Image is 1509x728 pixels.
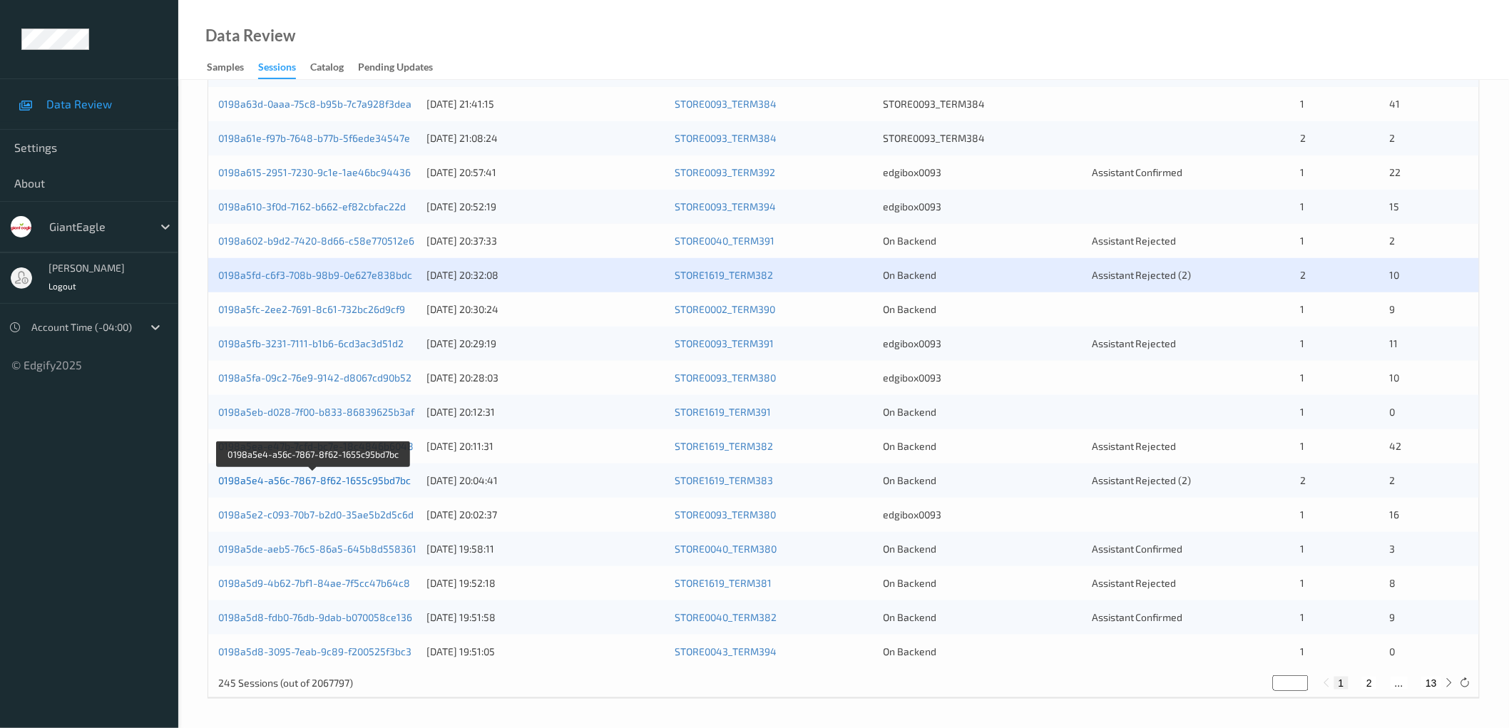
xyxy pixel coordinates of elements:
a: 0198a5e4-a56c-7867-8f62-1655c95bd7bc [218,474,411,486]
span: Assistant Rejected (2) [1092,474,1192,486]
a: STORE0040_TERM391 [675,235,774,247]
span: 3 [1390,543,1396,555]
a: STORE0093_TERM380 [675,371,776,384]
span: 1 [1300,200,1304,212]
span: 1 [1300,645,1304,657]
a: 0198a5eb-d028-7f00-b833-86839625b3af [218,406,414,418]
span: 9 [1390,611,1396,623]
a: 0198a5de-aeb5-76c5-86a5-645b8d558361 [218,543,416,555]
a: STORE0093_TERM384 [675,132,777,144]
a: 0198a5ea-e47b-7cfd-bc7e-18c4846b6048 [218,440,414,452]
div: Data Review [205,29,295,43]
a: STORE1619_TERM382 [675,440,773,452]
a: STORE0093_TERM391 [675,337,774,349]
span: 1 [1300,98,1304,110]
span: 1 [1300,543,1304,555]
span: 1 [1300,577,1304,589]
span: 1 [1300,303,1304,315]
div: [DATE] 20:12:31 [426,405,665,419]
span: 1 [1300,166,1304,178]
span: Assistant Rejected [1092,337,1177,349]
a: 0198a602-b9d2-7420-8d66-c58e770512e6 [218,235,414,247]
a: 0198a5fb-3231-7111-b1b6-6cd3ac3d51d2 [218,337,404,349]
span: 0 [1390,645,1396,657]
span: Assistant Confirmed [1092,611,1183,623]
div: [DATE] 20:57:41 [426,165,665,180]
a: STORE0093_TERM384 [675,98,777,110]
div: [DATE] 20:04:41 [426,473,665,488]
a: Sessions [258,58,310,79]
a: STORE1619_TERM381 [675,577,772,589]
div: Catalog [310,60,344,78]
button: 1 [1334,677,1349,689]
a: STORE1619_TERM382 [675,269,773,281]
div: STORE0093_TERM384 [884,131,1082,145]
div: On Backend [884,302,1082,317]
a: 0198a5d8-3095-7eab-9c89-f200525f3bc3 [218,645,411,657]
button: ... [1391,677,1408,689]
span: Assistant Rejected (2) [1092,269,1192,281]
span: 10 [1390,371,1400,384]
div: [DATE] 21:41:15 [426,97,665,111]
a: STORE0040_TERM380 [675,543,777,555]
div: [DATE] 20:30:24 [426,302,665,317]
div: [DATE] 20:37:33 [426,234,665,248]
a: STORE0002_TERM390 [675,303,775,315]
span: 2 [1300,269,1306,281]
div: [DATE] 20:29:19 [426,337,665,351]
a: 0198a5d9-4b62-7bf1-84ae-7f5cc47b64c8 [218,577,410,589]
div: On Backend [884,268,1082,282]
div: On Backend [884,542,1082,556]
div: edgibox0093 [884,508,1082,522]
a: STORE1619_TERM383 [675,474,773,486]
span: 22 [1390,166,1401,178]
span: 8 [1390,577,1396,589]
a: Pending Updates [358,58,447,78]
span: 2 [1390,474,1396,486]
span: 2 [1390,235,1396,247]
span: 15 [1390,200,1400,212]
div: On Backend [884,234,1082,248]
div: On Backend [884,439,1082,453]
span: 1 [1300,406,1304,418]
a: 0198a5fa-09c2-76e9-9142-d8067cd90b52 [218,371,411,384]
div: On Backend [884,576,1082,590]
span: 42 [1390,440,1402,452]
div: [DATE] 19:51:58 [426,610,665,625]
a: STORE0093_TERM394 [675,200,776,212]
div: Sessions [258,60,296,79]
div: On Backend [884,610,1082,625]
span: Assistant Rejected [1092,235,1177,247]
button: 2 [1362,677,1376,689]
div: [DATE] 20:11:31 [426,439,665,453]
a: 0198a5fd-c6f3-708b-98b9-0e627e838bdc [218,269,412,281]
a: Samples [207,58,258,78]
a: 0198a5fc-2ee2-7691-8c61-732bc26d9cf9 [218,303,405,315]
div: On Backend [884,473,1082,488]
div: [DATE] 20:02:37 [426,508,665,522]
a: STORE0040_TERM382 [675,611,777,623]
span: Assistant Confirmed [1092,166,1183,178]
a: 0198a610-3f0d-7162-b662-ef82cbfac22d [218,200,406,212]
span: Assistant Confirmed [1092,543,1183,555]
div: [DATE] 19:52:18 [426,576,665,590]
a: 0198a61e-f97b-7648-b77b-5f6ede34547e [218,132,410,144]
span: 2 [1300,132,1306,144]
div: [DATE] 20:52:19 [426,200,665,214]
div: Pending Updates [358,60,433,78]
span: Assistant Rejected [1092,440,1177,452]
div: [DATE] 19:58:11 [426,542,665,556]
span: 0 [1390,406,1396,418]
div: On Backend [884,645,1082,659]
span: 2 [1300,474,1306,486]
span: 1 [1300,440,1304,452]
span: 11 [1390,337,1398,349]
div: [DATE] 20:32:08 [426,268,665,282]
a: Catalog [310,58,358,78]
a: 0198a63d-0aaa-75c8-b95b-7c7a928f3dea [218,98,411,110]
div: STORE0093_TERM384 [884,97,1082,111]
div: edgibox0093 [884,371,1082,385]
div: edgibox0093 [884,165,1082,180]
span: 10 [1390,269,1400,281]
a: 0198a5d8-fdb0-76db-9dab-b070058ce136 [218,611,412,623]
